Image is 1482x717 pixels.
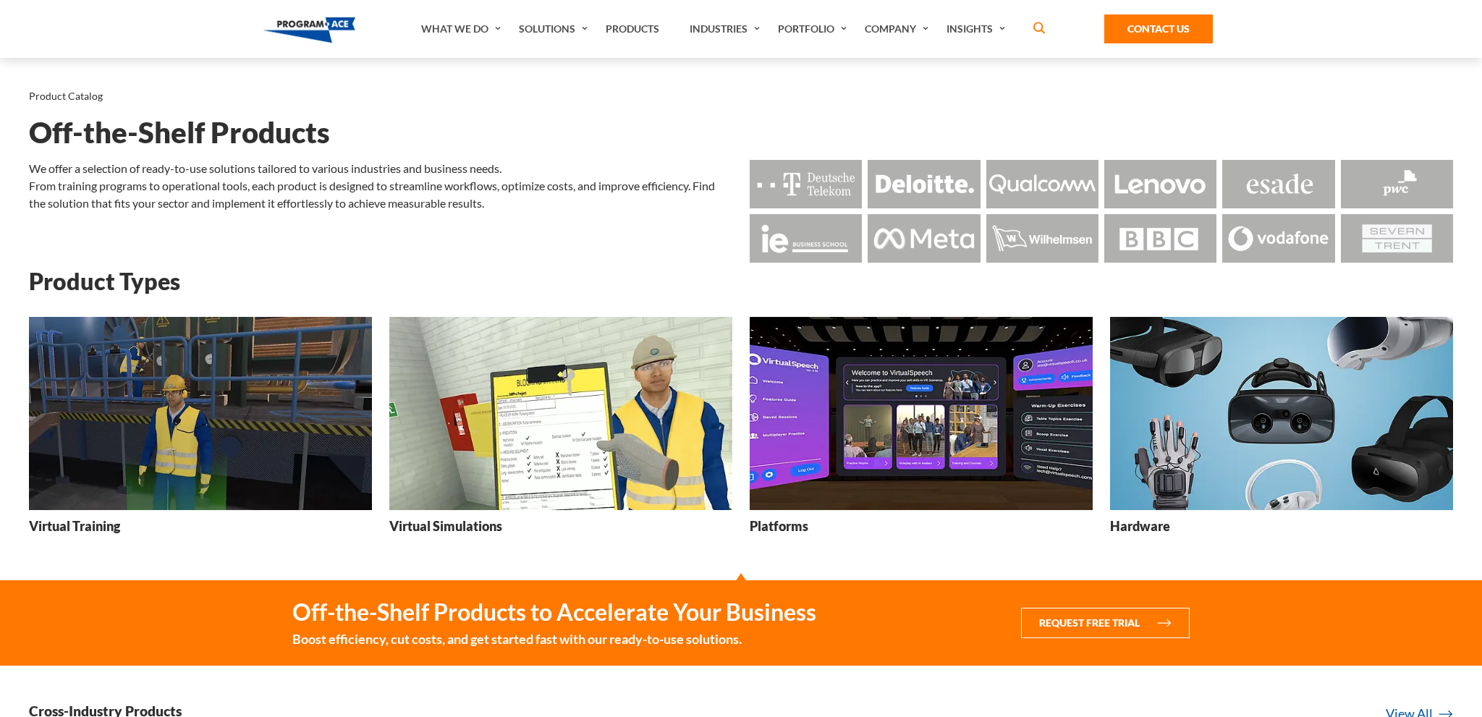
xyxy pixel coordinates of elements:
img: Logo - Esade [1222,160,1334,208]
img: Virtual Training [29,317,372,510]
h1: Off-the-Shelf Products [29,120,1453,145]
h2: Product Types [29,268,1453,294]
a: Hardware [1110,317,1453,546]
img: Logo - Meta [868,214,980,263]
img: Logo - Ie Business School [750,214,862,263]
a: Contact Us [1104,14,1213,43]
p: From training programs to operational tools, each product is designed to streamline workflows, op... [29,177,732,212]
img: Logo - BBC [1104,214,1216,263]
h3: Hardware [1110,517,1170,535]
img: Virtual Simulations [389,317,732,510]
img: Logo - Pwc [1341,160,1453,208]
h3: Platforms [750,517,808,535]
img: Logo - Vodafone [1222,214,1334,263]
img: Platforms [750,317,1093,510]
img: Logo - Deloitte [868,160,980,208]
img: Logo - Deutsche Telekom [750,160,862,208]
a: Platforms [750,317,1093,546]
img: Logo - Wilhemsen [986,214,1098,263]
small: Boost efficiency, cut costs, and get started fast with our ready-to-use solutions. [292,629,816,648]
h3: Virtual Simulations [389,517,502,535]
nav: breadcrumb [29,87,1453,106]
a: Virtual Simulations [389,317,732,546]
img: Program-Ace [263,17,355,43]
h3: Virtual Training [29,517,120,535]
img: Logo - Qualcomm [986,160,1098,208]
button: Request Free Trial [1021,608,1190,638]
li: Product Catalog [29,87,103,106]
img: Logo - Seven Trent [1341,214,1453,263]
img: Hardware [1110,317,1453,510]
a: Virtual Training [29,317,372,546]
p: We offer a selection of ready-to-use solutions tailored to various industries and business needs. [29,160,732,177]
img: Logo - Lenovo [1104,160,1216,208]
strong: Off-the-Shelf Products to Accelerate Your Business [292,598,816,627]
